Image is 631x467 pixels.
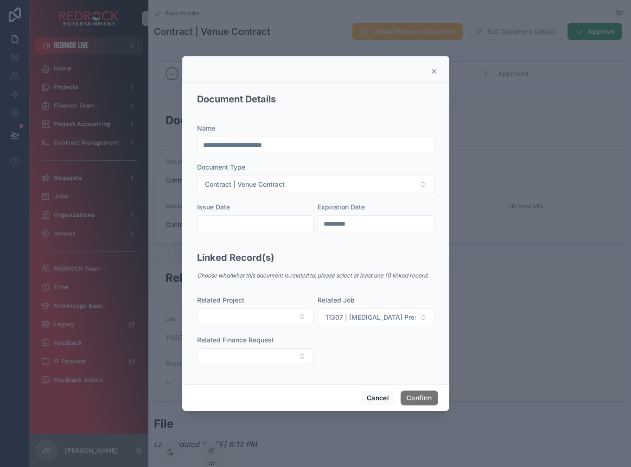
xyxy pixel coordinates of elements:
em: Choose who/what this document is related to, please select at least one (1) linked record. [197,272,428,279]
button: Select Button [318,309,434,326]
span: Expiration Date [318,203,365,211]
span: Issue Date [197,203,230,211]
button: Confirm [401,391,438,405]
button: Select Button [197,348,314,364]
span: Related Project [197,296,244,304]
h2: Document Details [197,93,276,106]
span: Document Type [197,163,245,171]
button: Select Button [197,309,314,324]
span: Name [197,124,215,132]
span: Contract | Venue Contract [205,180,285,189]
span: Related Job [318,296,355,304]
span: Related Finance Request [197,336,274,344]
h2: Linked Record(s) [197,252,428,265]
button: Cancel [361,391,395,405]
button: Select Button [197,176,434,193]
span: 11307 | [MEDICAL_DATA] Premiere | 🟡 American Cinematheque [325,313,415,322]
